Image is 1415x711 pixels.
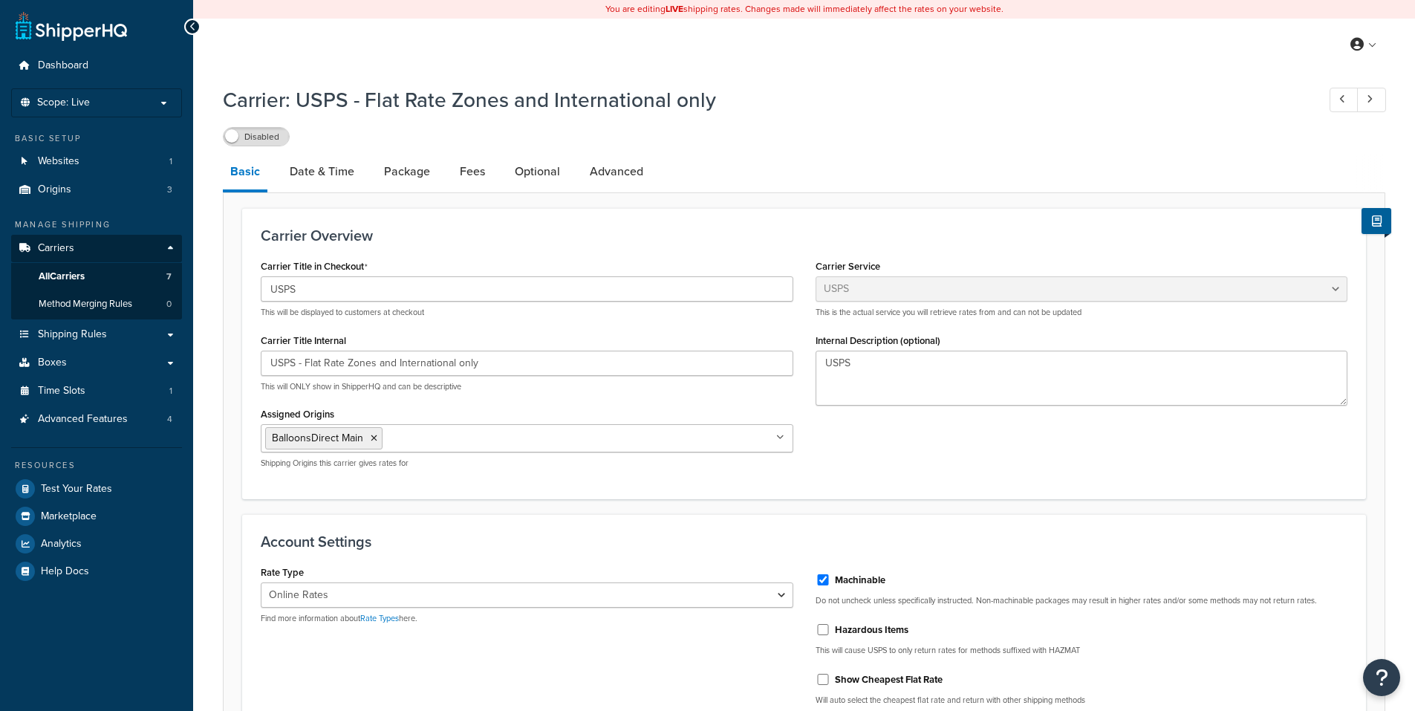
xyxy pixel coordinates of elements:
label: Rate Type [261,567,304,578]
span: Origins [38,184,71,196]
span: 4 [167,413,172,426]
a: Previous Record [1330,88,1359,112]
a: Dashboard [11,52,182,79]
a: Next Record [1357,88,1386,112]
label: Carrier Title in Checkout [261,261,368,273]
h1: Carrier: USPS - Flat Rate Zones and International only [223,85,1302,114]
a: Date & Time [282,154,362,189]
p: This will ONLY show in ShipperHQ and can be descriptive [261,381,793,392]
p: This is the actual service you will retrieve rates from and can not be updated [816,307,1348,318]
span: Dashboard [38,59,88,72]
label: Assigned Origins [261,409,334,420]
a: Test Your Rates [11,475,182,502]
span: All Carriers [39,270,85,283]
a: Analytics [11,530,182,557]
h3: Carrier Overview [261,227,1347,244]
a: Fees [452,154,492,189]
a: Shipping Rules [11,321,182,348]
span: Time Slots [38,385,85,397]
li: Websites [11,148,182,175]
a: Package [377,154,437,189]
a: Advanced Features4 [11,406,182,433]
span: Test Your Rates [41,483,112,496]
span: BalloonsDirect Main [272,430,363,446]
p: Shipping Origins this carrier gives rates for [261,458,793,469]
span: 0 [166,298,172,311]
span: Help Docs [41,565,89,578]
a: Marketplace [11,503,182,530]
a: Rate Types [360,612,399,624]
span: 1 [169,385,172,397]
span: Marketplace [41,510,97,523]
span: 1 [169,155,172,168]
label: Carrier Service [816,261,880,272]
label: Show Cheapest Flat Rate [835,673,943,686]
a: Advanced [582,154,651,189]
p: Find more information about here. [261,613,793,624]
a: Basic [223,154,267,192]
li: Method Merging Rules [11,290,182,318]
span: Analytics [41,538,82,551]
p: This will be displayed to customers at checkout [261,307,793,318]
span: Method Merging Rules [39,298,132,311]
a: AllCarriers7 [11,263,182,290]
span: 7 [166,270,172,283]
p: Do not uncheck unless specifically instructed. Non-machinable packages may result in higher rates... [816,595,1348,606]
a: Boxes [11,349,182,377]
label: Disabled [224,128,289,146]
li: Time Slots [11,377,182,405]
label: Hazardous Items [835,623,908,637]
span: Carriers [38,242,74,255]
label: Internal Description (optional) [816,335,940,346]
li: Advanced Features [11,406,182,433]
span: Shipping Rules [38,328,107,341]
span: Scope: Live [37,97,90,109]
a: Optional [507,154,567,189]
p: Will auto select the cheapest flat rate and return with other shipping methods [816,695,1348,706]
a: Method Merging Rules0 [11,290,182,318]
span: Websites [38,155,79,168]
a: Origins3 [11,176,182,204]
a: Carriers [11,235,182,262]
li: Origins [11,176,182,204]
textarea: USPS [816,351,1348,406]
label: Machinable [835,574,885,587]
b: LIVE [666,2,683,16]
a: Time Slots1 [11,377,182,405]
span: Boxes [38,357,67,369]
span: 3 [167,184,172,196]
label: Carrier Title Internal [261,335,346,346]
p: This will cause USPS to only return rates for methods suffixed with HAZMAT [816,645,1348,656]
button: Show Help Docs [1362,208,1391,234]
a: Help Docs [11,558,182,585]
h3: Account Settings [261,533,1347,550]
button: Open Resource Center [1363,659,1400,696]
div: Basic Setup [11,132,182,145]
div: Resources [11,459,182,472]
div: Manage Shipping [11,218,182,231]
span: Advanced Features [38,413,128,426]
li: Carriers [11,235,182,319]
a: Websites1 [11,148,182,175]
